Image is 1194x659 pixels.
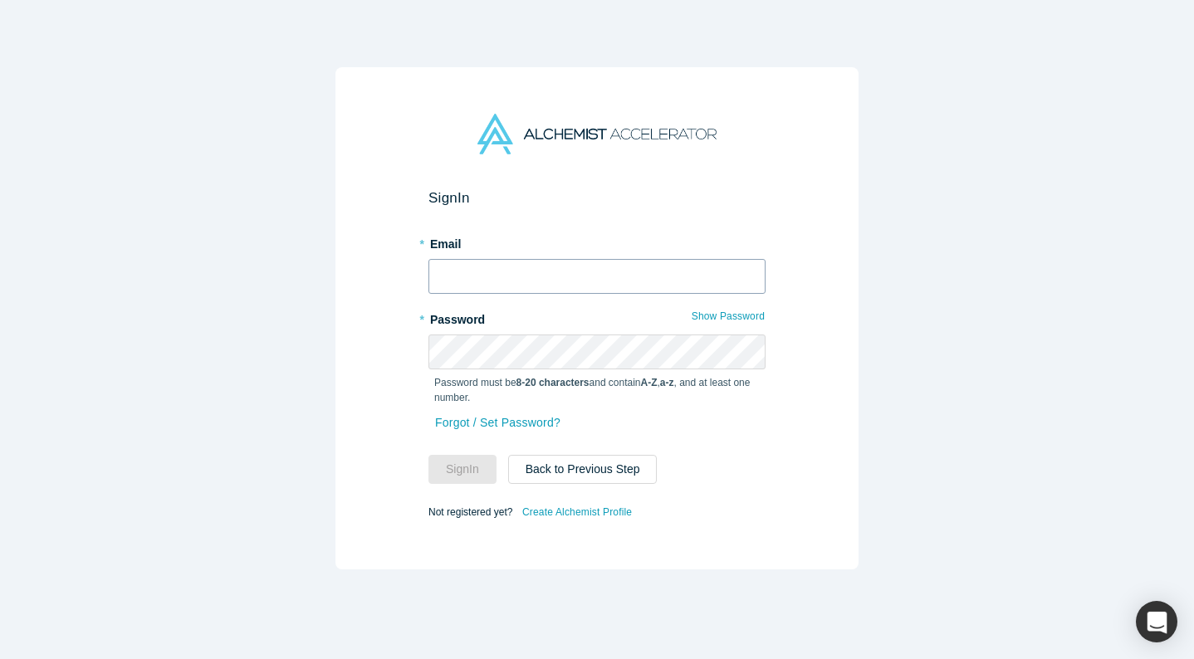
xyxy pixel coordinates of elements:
[428,505,512,517] span: Not registered yet?
[508,455,658,484] button: Back to Previous Step
[434,408,561,437] a: Forgot / Set Password?
[641,377,658,388] strong: A-Z
[428,189,766,207] h2: Sign In
[434,375,760,405] p: Password must be and contain , , and at least one number.
[660,377,674,388] strong: a-z
[428,230,766,253] label: Email
[691,305,766,327] button: Show Password
[428,455,497,484] button: SignIn
[428,305,766,329] label: Password
[521,501,633,523] a: Create Alchemist Profile
[477,114,717,154] img: Alchemist Accelerator Logo
[516,377,590,388] strong: 8-20 characters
